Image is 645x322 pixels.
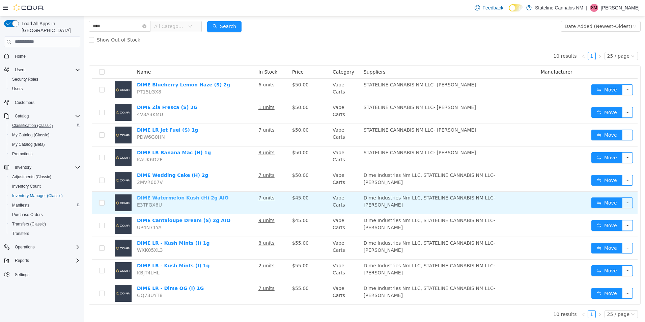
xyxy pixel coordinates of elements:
span: $45.00 [208,202,224,207]
button: Settings [1,269,83,279]
span: Price [208,53,219,58]
span: Security Roles [9,75,80,83]
span: Dime Industries Nm LLC, STATELINE CANNABIS NM LLC- [PERSON_NAME] [279,202,411,214]
div: 25 / page [523,36,545,44]
button: Transfers [7,229,83,238]
button: icon: searchSearch [123,5,157,16]
span: UP4N71YA [53,209,77,214]
span: Adjustments (Classic) [12,174,51,180]
u: 2 units [174,247,190,252]
button: Inventory [12,163,34,171]
span: Dime Industries Nm LLC, STATELINE CANNABIS NM LLC- [PERSON_NAME] [279,269,411,282]
td: Vape Carts [246,176,277,198]
i: icon: right [513,296,517,300]
span: My Catalog (Beta) [12,142,45,147]
a: My Catalog (Beta) [9,140,48,149]
img: DIME LR Banana Mac (H) 1g placeholder [30,133,47,150]
a: Customers [12,99,37,107]
button: Inventory Count [7,182,83,191]
button: icon: swapMove [507,226,538,237]
button: icon: swapMove [507,204,538,215]
input: Dark Mode [509,4,523,11]
a: DIME Watermelon Kush (H) 2g AIO [53,179,144,184]
img: DIME Blueberry Lemon Haze (S) 2g placeholder [30,65,47,82]
u: 7 units [174,156,190,162]
td: Vape Carts [246,153,277,176]
span: $55.00 [208,269,224,275]
span: Inventory Count [12,184,41,189]
button: icon: swapMove [507,181,538,192]
span: Settings [12,270,80,278]
button: Customers [1,98,83,107]
span: $55.00 [208,224,224,230]
button: Operations [12,243,37,251]
span: $45.00 [208,179,224,184]
u: 7 units [174,111,190,116]
span: My Catalog (Classic) [12,132,50,138]
a: DIME Wedding Cake (H) 2g [53,156,124,162]
img: Cova [13,4,44,11]
button: Users [12,66,28,74]
td: Vape Carts [246,198,277,221]
i: icon: left [497,38,501,42]
span: Dime Industries Nm LLC, STATELINE CANNABIS NM LLC- [PERSON_NAME] [279,179,411,191]
span: Inventory Manager (Classic) [9,192,80,200]
a: DIME LR - Kush Mints (I) 1g [53,224,125,230]
button: icon: swapMove [507,91,538,102]
span: In Stock [174,53,193,58]
span: Reports [12,257,80,265]
span: Users [12,66,80,74]
span: STATELINE CANNABIS NM LLC- [PERSON_NAME] [279,66,392,71]
span: Transfers [12,231,29,236]
button: Security Roles [7,75,83,84]
a: Inventory Manager (Classic) [9,192,65,200]
button: Catalog [1,111,83,121]
a: DIME Cantaloupe Dream (S) 2g AIO [53,202,146,207]
button: icon: swapMove [507,113,538,124]
span: PT15LGX8 [53,73,77,78]
span: KAUK6DZF [53,141,78,146]
a: My Catalog (Classic) [9,131,52,139]
li: Previous Page [495,294,503,302]
a: Adjustments (Classic) [9,173,54,181]
button: My Catalog (Classic) [7,130,83,140]
td: Vape Carts [246,266,277,288]
span: Dime Industries Nm LLC, STATELINE CANNABIS NM LLC- [PERSON_NAME] [279,247,411,259]
button: Purchase Orders [7,210,83,219]
span: Users [12,86,23,91]
span: $50.00 [208,66,224,71]
a: Users [9,85,25,93]
span: STATELINE CANNABIS NM LLC- [PERSON_NAME] [279,111,392,116]
button: icon: ellipsis [538,181,549,192]
li: 10 results [469,36,492,44]
a: DIME LR Jet Fuel (S) 1g [53,111,114,116]
span: My Catalog (Classic) [9,131,80,139]
button: My Catalog (Beta) [7,140,83,149]
img: DIME LR - Kush Mints (I) 1g placeholder [30,246,47,263]
a: 1 [504,36,511,44]
a: DIME Zia Fresca (S) 2G [53,88,113,94]
button: Users [1,65,83,75]
span: STATELINE CANNABIS NM LLC- [PERSON_NAME] [279,134,392,139]
a: DIME LR - Dime OG (I) 1G [53,269,119,275]
span: Show Out of Stock [10,21,59,26]
span: Users [9,85,80,93]
a: 1 [504,294,511,302]
span: $50.00 [208,88,224,94]
span: SM [591,4,597,12]
img: DIME Cantaloupe Dream (S) 2g AIO placeholder [30,201,47,218]
a: Transfers (Classic) [9,220,49,228]
td: Vape Carts [246,85,277,108]
span: Load All Apps in [GEOGRAPHIC_DATA] [19,20,80,34]
td: Vape Carts [246,221,277,243]
u: 9 units [174,202,190,207]
button: icon: ellipsis [538,91,549,102]
span: KBJT4LHL [53,254,75,259]
p: | [586,4,587,12]
button: icon: ellipsis [538,226,549,237]
u: 8 units [174,224,190,230]
p: Stateline Cannabis NM [535,4,583,12]
span: 2MVR607V [53,163,79,169]
a: Inventory Count [9,182,44,190]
